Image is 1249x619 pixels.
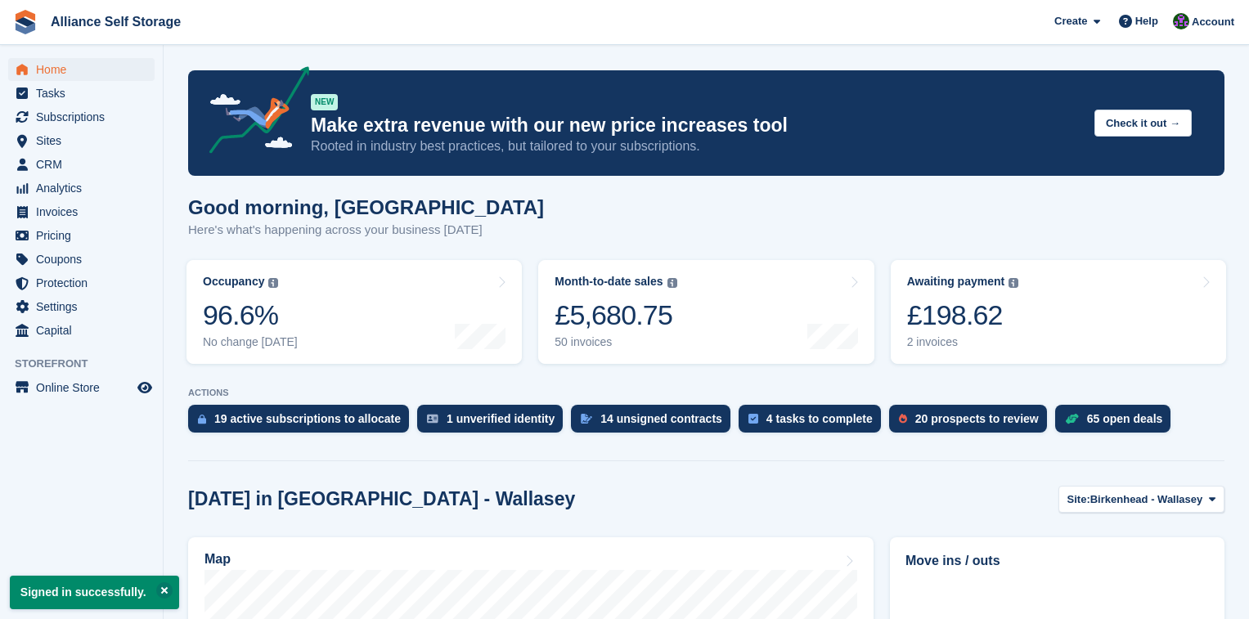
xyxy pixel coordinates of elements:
[8,82,155,105] a: menu
[907,275,1005,289] div: Awaiting payment
[311,94,338,110] div: NEW
[188,196,544,218] h1: Good morning, [GEOGRAPHIC_DATA]
[15,356,163,372] span: Storefront
[268,278,278,288] img: icon-info-grey-7440780725fd019a000dd9b08b2336e03edf1995a4989e88bcd33f0948082b44.svg
[311,137,1081,155] p: Rooted in industry best practices, but tailored to your subscriptions.
[36,82,134,105] span: Tasks
[1090,491,1203,508] span: Birkenhead - Wallasey
[1192,14,1234,30] span: Account
[188,488,575,510] h2: [DATE] in [GEOGRAPHIC_DATA] - Wallasey
[135,378,155,397] a: Preview store
[36,200,134,223] span: Invoices
[427,414,438,424] img: verify_identity-adf6edd0f0f0b5bbfe63781bf79b02c33cf7c696d77639b501bdc392416b5a36.svg
[748,414,758,424] img: task-75834270c22a3079a89374b754ae025e5fb1db73e45f91037f5363f120a921f8.svg
[8,58,155,81] a: menu
[203,335,298,349] div: No change [DATE]
[555,275,663,289] div: Month-to-date sales
[10,576,179,609] p: Signed in successfully.
[1065,413,1079,424] img: deal-1b604bf984904fb50ccaf53a9ad4b4a5d6e5aea283cecdc64d6e3604feb123c2.svg
[8,271,155,294] a: menu
[600,412,722,425] div: 14 unsigned contracts
[8,153,155,176] a: menu
[1094,110,1192,137] button: Check it out →
[195,66,310,159] img: price-adjustments-announcement-icon-8257ccfd72463d97f412b2fc003d46551f7dbcb40ab6d574587a9cd5c0d94...
[44,8,187,35] a: Alliance Self Storage
[899,414,907,424] img: prospect-51fa495bee0391a8d652442698ab0144808aea92771e9ea1ae160a38d050c398.svg
[907,335,1019,349] div: 2 invoices
[8,295,155,318] a: menu
[905,551,1209,571] h2: Move ins / outs
[1055,405,1179,441] a: 65 open deals
[198,414,206,424] img: active_subscription_to_allocate_icon-d502201f5373d7db506a760aba3b589e785aa758c864c3986d89f69b8ff3...
[13,10,38,34] img: stora-icon-8386f47178a22dfd0bd8f6a31ec36ba5ce8667c1dd55bd0f319d3a0aa187defe.svg
[186,260,522,364] a: Occupancy 96.6% No change [DATE]
[36,129,134,152] span: Sites
[1009,278,1018,288] img: icon-info-grey-7440780725fd019a000dd9b08b2336e03edf1995a4989e88bcd33f0948082b44.svg
[36,248,134,271] span: Coupons
[8,248,155,271] a: menu
[204,552,231,567] h2: Map
[203,275,264,289] div: Occupancy
[8,224,155,247] a: menu
[188,221,544,240] p: Here's what's happening across your business [DATE]
[417,405,571,441] a: 1 unverified identity
[538,260,874,364] a: Month-to-date sales £5,680.75 50 invoices
[1135,13,1158,29] span: Help
[36,105,134,128] span: Subscriptions
[8,105,155,128] a: menu
[36,153,134,176] span: CRM
[36,295,134,318] span: Settings
[447,412,555,425] div: 1 unverified identity
[891,260,1226,364] a: Awaiting payment £198.62 2 invoices
[36,224,134,247] span: Pricing
[667,278,677,288] img: icon-info-grey-7440780725fd019a000dd9b08b2336e03edf1995a4989e88bcd33f0948082b44.svg
[1087,412,1163,425] div: 65 open deals
[915,412,1039,425] div: 20 prospects to review
[8,376,155,399] a: menu
[8,319,155,342] a: menu
[214,412,401,425] div: 19 active subscriptions to allocate
[1173,13,1189,29] img: Romilly Norton
[36,376,134,399] span: Online Store
[581,414,592,424] img: contract_signature_icon-13c848040528278c33f63329250d36e43548de30e8caae1d1a13099fd9432cc5.svg
[36,271,134,294] span: Protection
[188,388,1224,398] p: ACTIONS
[36,58,134,81] span: Home
[8,177,155,200] a: menu
[555,298,676,332] div: £5,680.75
[555,335,676,349] div: 50 invoices
[8,129,155,152] a: menu
[1054,13,1087,29] span: Create
[203,298,298,332] div: 96.6%
[739,405,889,441] a: 4 tasks to complete
[907,298,1019,332] div: £198.62
[571,405,739,441] a: 14 unsigned contracts
[36,319,134,342] span: Capital
[766,412,873,425] div: 4 tasks to complete
[311,114,1081,137] p: Make extra revenue with our new price increases tool
[1067,491,1090,508] span: Site:
[36,177,134,200] span: Analytics
[8,200,155,223] a: menu
[889,405,1055,441] a: 20 prospects to review
[188,405,417,441] a: 19 active subscriptions to allocate
[1058,486,1224,513] button: Site: Birkenhead - Wallasey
